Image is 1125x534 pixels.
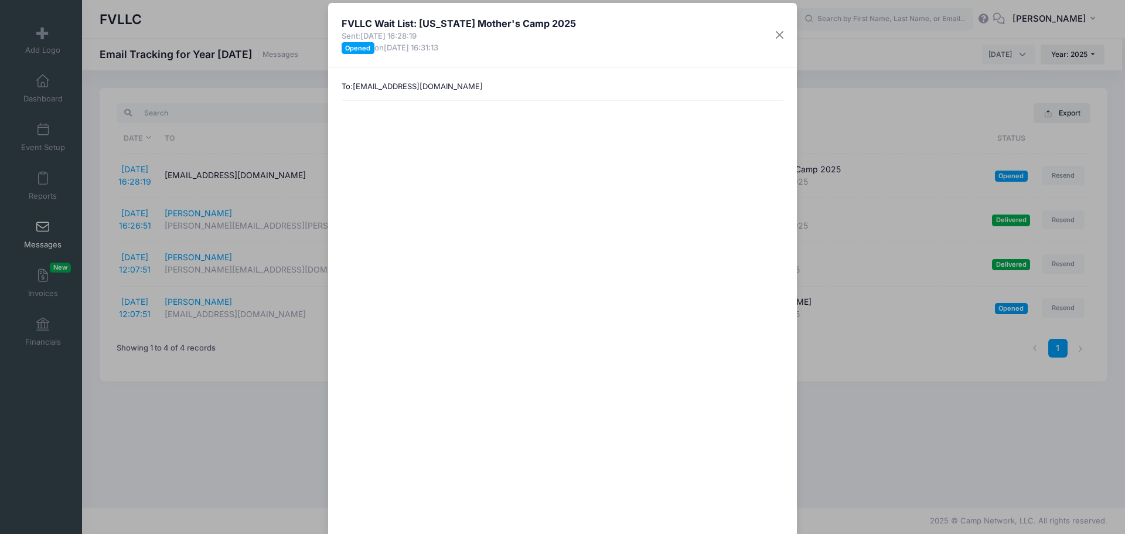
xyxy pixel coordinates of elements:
span: [DATE] 16:28:19 [360,31,417,40]
span: Sent: [342,30,576,42]
span: [DATE] 16:31:13 [384,43,438,52]
span: on [374,43,438,52]
span: [EMAIL_ADDRESS][DOMAIN_NAME] [353,81,483,91]
span: Opened [342,42,374,53]
div: To: [336,81,789,93]
h4: FVLLC Wait List: [US_STATE] Mother's Camp 2025 [342,16,576,30]
button: Close [769,25,790,46]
